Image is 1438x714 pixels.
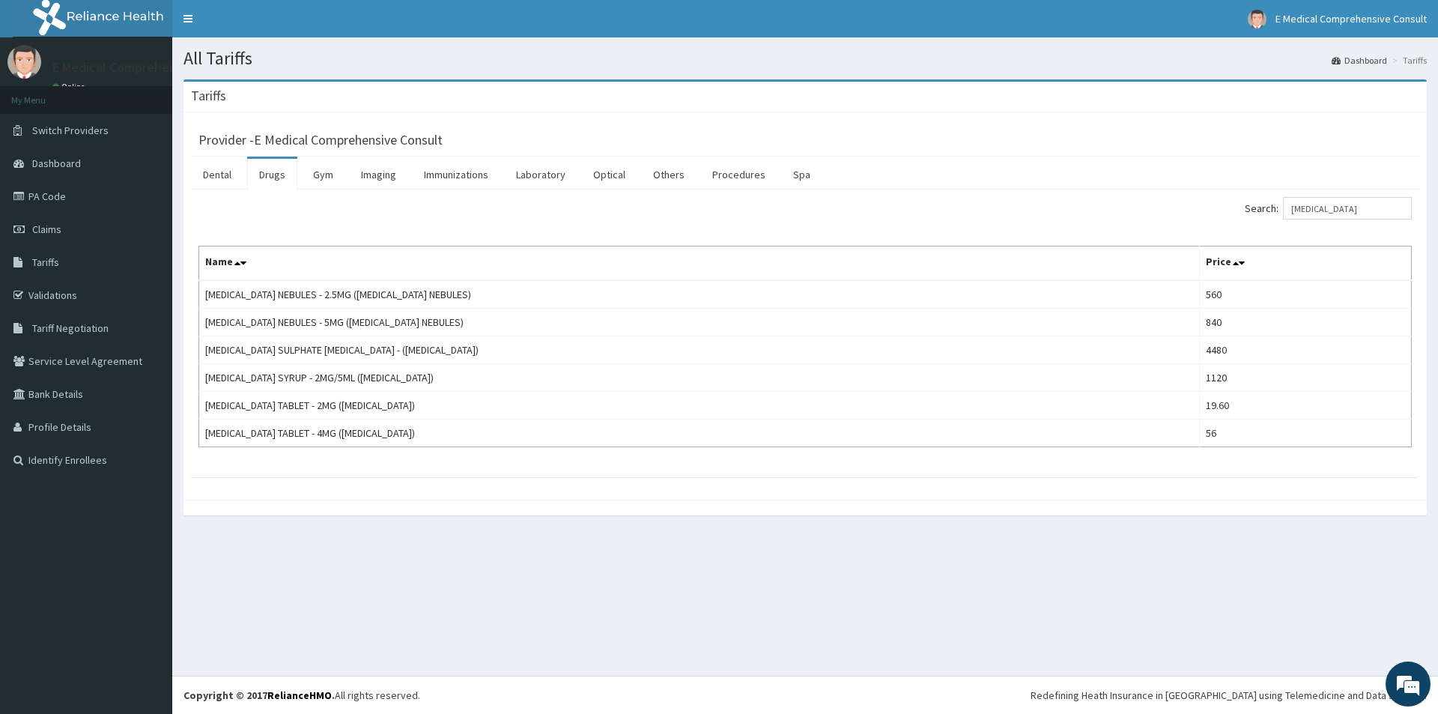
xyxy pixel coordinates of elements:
p: E Medical Comprehensive Consult [52,61,248,74]
span: Claims [32,223,61,236]
td: 560 [1199,280,1411,309]
td: [MEDICAL_DATA] TABLET - 2MG ([MEDICAL_DATA]) [199,392,1200,420]
a: Online [52,82,88,92]
td: 4480 [1199,336,1411,364]
div: Redefining Heath Insurance in [GEOGRAPHIC_DATA] using Telemedicine and Data Science! [1031,688,1427,703]
td: [MEDICAL_DATA] NEBULES - 2.5MG ([MEDICAL_DATA] NEBULES) [199,280,1200,309]
img: User Image [1248,10,1266,28]
span: Switch Providers [32,124,109,137]
label: Search: [1245,197,1412,220]
span: Tariffs [32,255,59,269]
footer: All rights reserved. [172,676,1438,714]
th: Price [1199,246,1411,281]
h3: Tariffs [191,89,226,103]
a: Laboratory [504,159,577,190]
a: RelianceHMO [267,689,332,702]
a: Dental [191,159,243,190]
span: Dashboard [32,157,81,170]
a: Procedures [700,159,777,190]
a: Immunizations [412,159,500,190]
td: [MEDICAL_DATA] TABLET - 4MG ([MEDICAL_DATA]) [199,420,1200,447]
strong: Copyright © 2017 . [183,689,335,702]
td: 1120 [1199,364,1411,392]
a: Optical [581,159,637,190]
span: E Medical Comprehensive Consult [1275,12,1427,25]
td: [MEDICAL_DATA] SYRUP - 2MG/5ML ([MEDICAL_DATA]) [199,364,1200,392]
td: [MEDICAL_DATA] NEBULES - 5MG ([MEDICAL_DATA] NEBULES) [199,309,1200,336]
a: Others [641,159,697,190]
a: Dashboard [1332,54,1387,67]
a: Gym [301,159,345,190]
span: Tariff Negotiation [32,321,109,335]
td: 840 [1199,309,1411,336]
td: 19.60 [1199,392,1411,420]
img: User Image [7,45,41,79]
li: Tariffs [1389,54,1427,67]
a: Drugs [247,159,297,190]
h1: All Tariffs [183,49,1427,68]
a: Spa [781,159,822,190]
input: Search: [1283,197,1412,220]
a: Imaging [349,159,408,190]
td: [MEDICAL_DATA] SULPHATE [MEDICAL_DATA] - ([MEDICAL_DATA]) [199,336,1200,364]
td: 56 [1199,420,1411,447]
th: Name [199,246,1200,281]
h3: Provider - E Medical Comprehensive Consult [198,133,443,147]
